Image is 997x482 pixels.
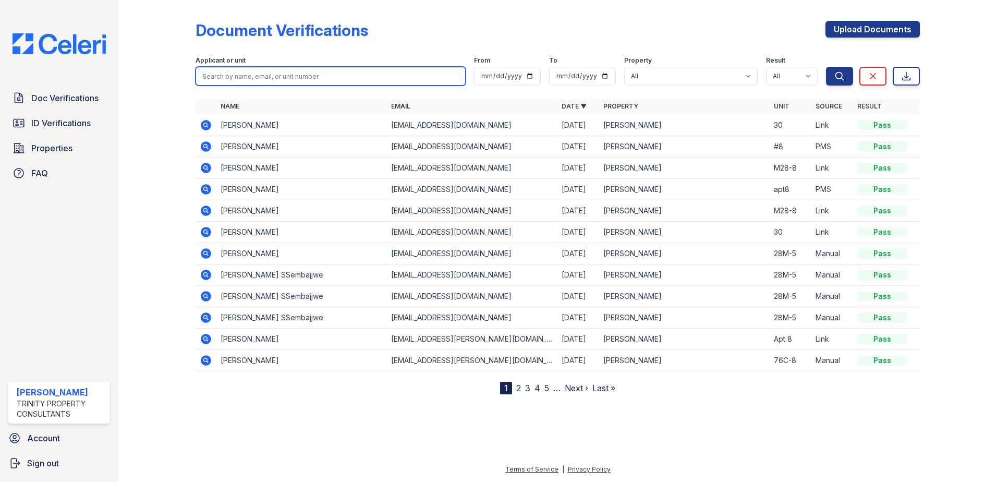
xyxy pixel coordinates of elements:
td: Manual [811,264,853,286]
td: [PERSON_NAME] SSembajjwe [216,264,387,286]
td: [DATE] [557,243,599,264]
td: 28M-5 [770,286,811,307]
td: [DATE] [557,136,599,158]
div: Pass [857,227,907,237]
td: [PERSON_NAME] [599,243,770,264]
td: [DATE] [557,115,599,136]
td: Manual [811,307,853,329]
td: [EMAIL_ADDRESS][DOMAIN_NAME] [387,115,557,136]
td: [DATE] [557,158,599,179]
td: [PERSON_NAME] [599,286,770,307]
span: Account [27,432,60,444]
td: [PERSON_NAME] [599,350,770,371]
td: [PERSON_NAME] [599,222,770,243]
td: [PERSON_NAME] [216,350,387,371]
td: Link [811,115,853,136]
td: [DATE] [557,222,599,243]
td: [PERSON_NAME] [216,329,387,350]
td: [PERSON_NAME] [599,307,770,329]
td: [EMAIL_ADDRESS][DOMAIN_NAME] [387,243,557,264]
td: [EMAIL_ADDRESS][DOMAIN_NAME] [387,200,557,222]
div: Document Verifications [196,21,368,40]
td: [EMAIL_ADDRESS][DOMAIN_NAME] [387,136,557,158]
a: Next › [565,383,588,393]
td: M28-8 [770,200,811,222]
td: [EMAIL_ADDRESS][DOMAIN_NAME] [387,264,557,286]
label: To [549,56,557,65]
td: [EMAIL_ADDRESS][DOMAIN_NAME] [387,286,557,307]
a: Property [603,102,638,110]
td: [EMAIL_ADDRESS][DOMAIN_NAME] [387,307,557,329]
td: [PERSON_NAME] [599,158,770,179]
td: PMS [811,136,853,158]
div: Pass [857,334,907,344]
a: 2 [516,383,521,393]
a: Last » [592,383,615,393]
a: Properties [8,138,110,159]
td: Manual [811,286,853,307]
td: [PERSON_NAME] [216,115,387,136]
td: [PERSON_NAME] [599,329,770,350]
td: [EMAIL_ADDRESS][PERSON_NAME][DOMAIN_NAME] [387,329,557,350]
div: Pass [857,248,907,259]
span: … [553,382,561,394]
td: [PERSON_NAME] [216,243,387,264]
td: [DATE] [557,329,599,350]
span: Sign out [27,457,59,469]
td: [PERSON_NAME] [599,115,770,136]
td: 28M-5 [770,243,811,264]
div: Pass [857,312,907,323]
div: 1 [500,382,512,394]
span: Doc Verifications [31,92,99,104]
td: [EMAIL_ADDRESS][DOMAIN_NAME] [387,179,557,200]
div: Pass [857,184,907,195]
a: Sign out [4,453,114,474]
td: [PERSON_NAME] [216,158,387,179]
div: Pass [857,163,907,173]
span: FAQ [31,167,48,179]
td: Manual [811,243,853,264]
a: Doc Verifications [8,88,110,109]
td: [PERSON_NAME] [599,179,770,200]
td: [PERSON_NAME] [216,136,387,158]
div: Pass [857,355,907,366]
td: [PERSON_NAME] [599,200,770,222]
a: Email [391,102,410,110]
td: Link [811,158,853,179]
a: Privacy Policy [568,465,611,473]
span: ID Verifications [31,117,91,129]
div: Trinity Property Consultants [17,399,106,419]
td: [EMAIL_ADDRESS][PERSON_NAME][DOMAIN_NAME] [387,350,557,371]
td: 30 [770,222,811,243]
td: [PERSON_NAME] [216,200,387,222]
div: | [562,465,564,473]
a: 3 [525,383,530,393]
td: [PERSON_NAME] [599,264,770,286]
td: [DATE] [557,286,599,307]
td: [PERSON_NAME] SSembajjwe [216,307,387,329]
a: Result [857,102,882,110]
td: [DATE] [557,350,599,371]
label: From [474,56,490,65]
a: Name [221,102,239,110]
a: Account [4,428,114,449]
td: [EMAIL_ADDRESS][DOMAIN_NAME] [387,158,557,179]
div: Pass [857,270,907,280]
a: Upload Documents [825,21,920,38]
td: 30 [770,115,811,136]
div: Pass [857,141,907,152]
td: Link [811,329,853,350]
a: Date ▼ [562,102,587,110]
span: Properties [31,142,72,154]
td: [DATE] [557,307,599,329]
td: [PERSON_NAME] [216,179,387,200]
td: [DATE] [557,264,599,286]
div: [PERSON_NAME] [17,386,106,399]
a: FAQ [8,163,110,184]
div: Pass [857,206,907,216]
td: 28M-5 [770,264,811,286]
a: 4 [534,383,540,393]
a: ID Verifications [8,113,110,134]
label: Property [624,56,652,65]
